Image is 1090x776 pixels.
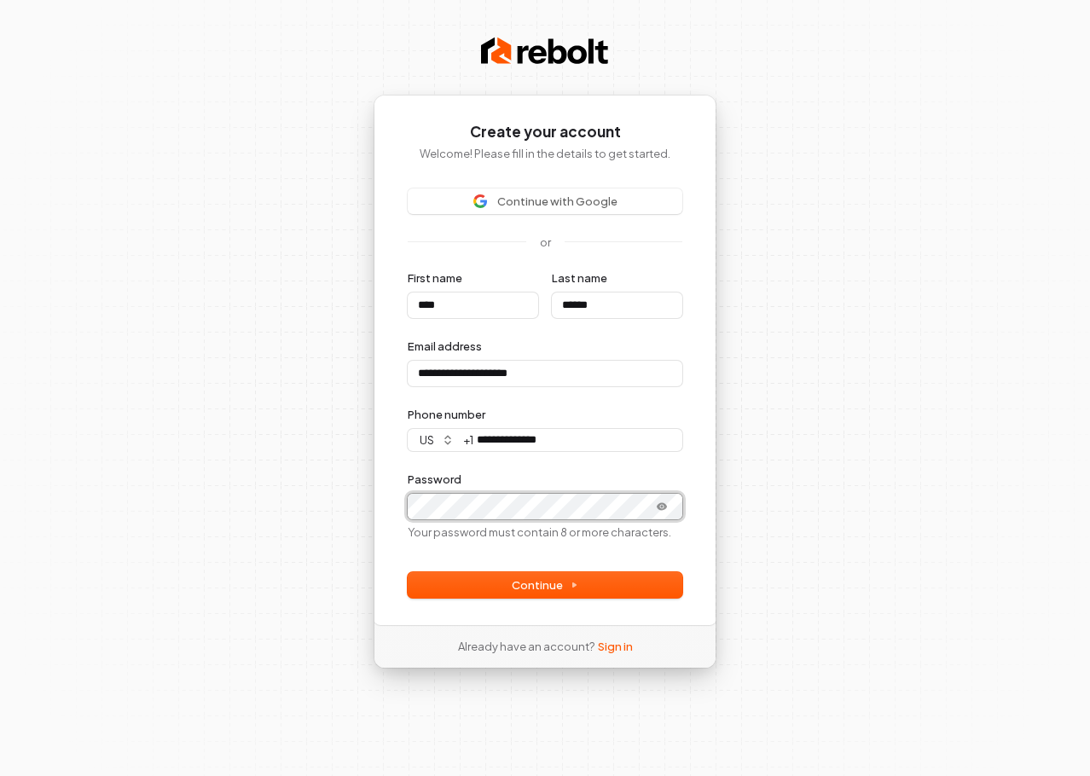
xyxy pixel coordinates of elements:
[645,496,679,517] button: Show password
[552,270,607,286] label: Last name
[408,429,461,451] button: us
[598,639,633,654] a: Sign in
[408,339,482,354] label: Email address
[408,270,462,286] label: First name
[408,524,671,540] p: Your password must contain 8 or more characters.
[497,194,617,209] span: Continue with Google
[512,577,578,593] span: Continue
[458,639,594,654] span: Already have an account?
[408,146,682,161] p: Welcome! Please fill in the details to get started.
[481,34,609,68] img: Rebolt Logo
[473,194,487,208] img: Sign in with Google
[408,472,461,487] label: Password
[408,572,682,598] button: Continue
[408,122,682,142] h1: Create your account
[408,407,485,422] label: Phone number
[408,188,682,214] button: Sign in with GoogleContinue with Google
[540,235,551,250] p: or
